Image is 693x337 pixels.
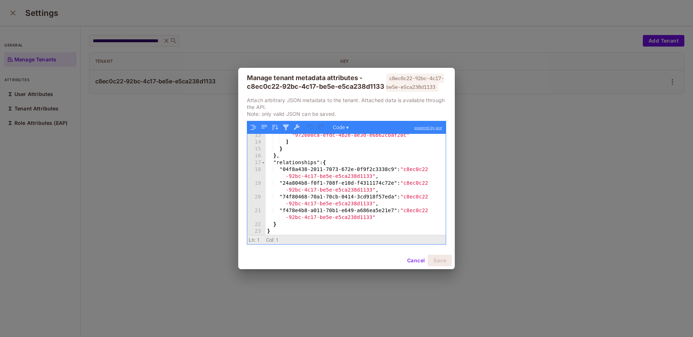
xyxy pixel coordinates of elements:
[247,132,266,139] div: 13
[428,255,452,266] button: Save
[260,123,269,132] button: Compact JSON data, remove all whitespaces (Ctrl+Shift+I)
[247,166,266,180] div: 18
[247,74,385,91] div: Manage tenant metadata attributes - c8ec0c22-92bc-4c17-be5e-e5ca238d1133
[411,121,446,134] a: powered by ace
[257,237,260,243] span: 1
[247,180,266,194] div: 19
[247,207,266,221] div: 21
[247,221,266,228] div: 22
[330,123,351,132] button: Code ▾
[266,237,275,243] span: Col:
[247,139,266,146] div: 14
[270,123,280,132] button: Sort contents
[249,123,258,132] button: Format JSON data, with proper indentation and line feeds (Ctrl+I)
[247,153,266,159] div: 16
[317,123,326,132] button: Redo (Ctrl+Shift+Z)
[386,74,444,92] span: c8ec0c22-92bc-4c17-be5e-e5ca238d1133
[292,123,301,132] button: Repair JSON: fix quotes and escape characters, remove comments and JSONP notation, turn JavaScrip...
[249,237,256,243] span: Ln:
[247,97,446,117] p: Attach arbitrary JSON metadata to the tenant. Attached data is available through the API. Note: o...
[404,255,428,266] button: Cancel
[281,123,291,132] button: Filter, sort, or transform contents
[306,123,315,132] button: Undo last action (Ctrl+Z)
[247,159,266,166] div: 17
[247,146,266,153] div: 15
[247,194,266,207] div: 20
[247,228,266,235] div: 23
[276,237,279,243] span: 1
